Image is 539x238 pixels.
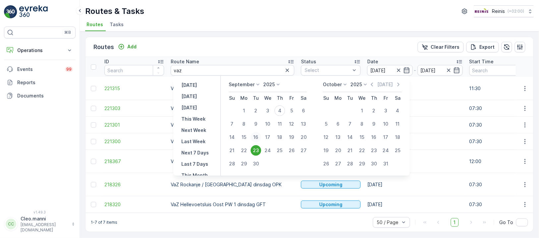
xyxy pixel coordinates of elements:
p: September [229,81,255,88]
div: 29 [357,158,367,169]
div: 14 [345,132,355,143]
button: Last 7 Days [179,160,211,168]
button: Reinis(+02:00) [474,5,534,17]
span: Routes [87,21,103,28]
p: October [323,81,342,88]
div: 1 [239,105,249,116]
p: Last Week [181,138,206,145]
td: 07:30 [466,117,532,133]
td: VaZ Hellevoetsluis West Buitenroute PW 2 dinsdag GFT [167,77,298,100]
div: Toggle Row Selected [91,86,96,91]
div: 7 [345,119,355,129]
input: Search [171,65,294,76]
th: Saturday [298,92,310,104]
div: Toggle Row Selected [91,139,96,144]
div: 25 [392,145,403,156]
button: Clear Filters [418,42,464,52]
div: 8 [239,119,249,129]
p: Events [17,66,61,73]
p: Start Time [469,58,494,65]
p: [DATE] [181,82,197,89]
button: This Week [179,115,208,123]
div: 3 [381,105,391,116]
td: [DATE] [364,150,466,173]
div: 19 [286,132,297,143]
div: 12 [286,119,297,129]
a: 221303 [104,105,164,112]
div: 26 [321,158,331,169]
p: 2025 [263,81,275,88]
div: 24 [263,145,273,156]
div: 31 [381,158,391,169]
div: 17 [263,132,273,143]
td: VaZ Brielle PW 2 dinsdag PMD [167,100,298,117]
img: Reinis-Logo-Vrijstaand_Tekengebied-1-copy2_aBO4n7j.png [474,8,490,15]
a: 218320 [104,201,164,208]
div: 16 [251,132,261,143]
div: 12 [321,132,331,143]
p: Reinis [492,8,505,15]
p: This Month [181,172,208,179]
div: 24 [381,145,391,156]
div: 26 [286,145,297,156]
div: 18 [392,132,403,143]
a: 221315 [104,85,164,92]
th: Wednesday [356,92,368,104]
p: Select [305,67,350,74]
span: 218326 [104,181,164,188]
div: 6 [333,119,343,129]
button: Yesterday [179,81,200,89]
a: Documents [4,89,76,102]
th: Thursday [368,92,380,104]
div: 30 [369,158,379,169]
td: VaZ Hellevoetsluis Oost PW 1 dinsdag GFT [167,196,298,213]
span: v 1.49.3 [4,210,76,214]
div: 28 [345,158,355,169]
th: Thursday [274,92,286,104]
td: VaZ Hellevoetsluis inpandig PW 1 dinsdag RST [167,150,298,173]
div: 28 [227,158,237,169]
div: 21 [227,145,237,156]
p: Next Week [181,127,206,134]
td: 07:30 [466,196,532,213]
div: 14 [227,132,237,143]
p: ID [104,58,109,65]
div: 4 [274,105,285,116]
div: 27 [298,145,309,156]
div: 2 [369,105,379,116]
div: 23 [251,145,261,156]
div: 9 [251,119,261,129]
div: 1 [357,105,367,116]
p: Upcoming [319,201,342,208]
img: logo_light-DOdMpM7g.png [19,5,48,19]
p: Route Name [171,58,199,65]
a: 221300 [104,138,164,145]
span: 1 [451,218,459,227]
div: 10 [381,119,391,129]
p: 2025 [350,81,362,88]
p: Documents [17,92,73,99]
td: VaZ Rockanje / [GEOGRAPHIC_DATA] dinsdag OPK [167,173,298,196]
button: CCCleo.manni[EMAIL_ADDRESS][DOMAIN_NAME] [4,215,76,233]
p: ⌘B [64,30,71,35]
button: Today [179,92,200,100]
div: Toggle Row Selected [91,202,96,207]
p: Operations [17,47,62,54]
div: 2 [251,105,261,116]
a: Events99 [4,63,76,76]
div: 25 [274,145,285,156]
p: [DATE] [378,81,393,88]
td: [DATE] [364,173,466,196]
p: Last 7 Days [181,161,208,167]
td: [DATE] [364,196,466,213]
p: Cleo.manni [21,215,68,222]
div: 15 [239,132,249,143]
div: 5 [321,119,331,129]
div: CC [6,219,16,229]
div: 7 [227,119,237,129]
th: Wednesday [262,92,274,104]
div: 22 [357,145,367,156]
